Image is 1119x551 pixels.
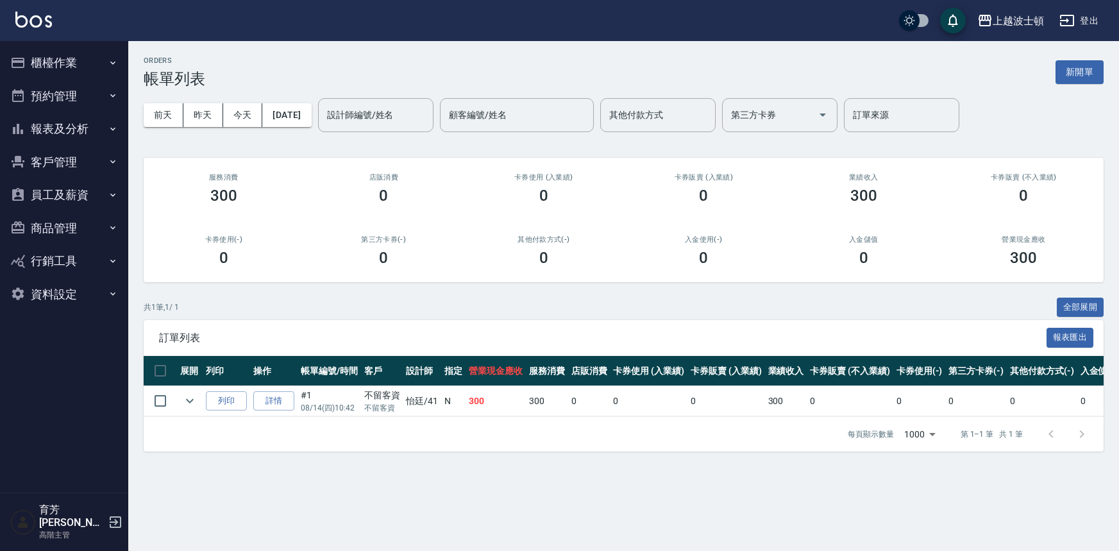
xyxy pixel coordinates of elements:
[699,187,708,205] h3: 0
[250,356,298,386] th: 操作
[687,356,765,386] th: 卡券販賣 (入業績)
[441,356,466,386] th: 指定
[539,249,548,267] h3: 0
[959,173,1089,182] h2: 卡券販賣 (不入業績)
[539,187,548,205] h3: 0
[159,173,289,182] h3: 服務消費
[859,249,868,267] h3: 0
[159,332,1047,344] span: 訂單列表
[799,235,929,244] h2: 入金儲值
[364,402,400,414] p: 不留客資
[479,173,609,182] h2: 卡券使用 (入業績)
[5,244,123,278] button: 行銷工具
[807,356,893,386] th: 卡券販賣 (不入業績)
[210,187,237,205] h3: 300
[526,356,568,386] th: 服務消費
[945,386,1007,416] td: 0
[206,391,247,411] button: 列印
[5,46,123,80] button: 櫃檯作業
[298,356,361,386] th: 帳單編號/時間
[144,103,183,127] button: 前天
[568,386,610,416] td: 0
[5,212,123,245] button: 商品管理
[466,386,526,416] td: 300
[639,173,769,182] h2: 卡券販賣 (入業績)
[993,13,1044,29] div: 上越波士頓
[253,391,294,411] a: 詳情
[144,70,205,88] h3: 帳單列表
[262,103,311,127] button: [DATE]
[940,8,966,33] button: save
[319,173,449,182] h2: 店販消費
[180,391,199,411] button: expand row
[526,386,568,416] td: 300
[765,356,807,386] th: 業績收入
[1056,60,1104,84] button: 新開單
[15,12,52,28] img: Logo
[203,356,250,386] th: 列印
[159,235,289,244] h2: 卡券使用(-)
[1054,9,1104,33] button: 登出
[945,356,1007,386] th: 第三方卡券(-)
[639,235,769,244] h2: 入金使用(-)
[1007,356,1077,386] th: 其他付款方式(-)
[893,386,946,416] td: 0
[959,235,1089,244] h2: 營業現金應收
[5,178,123,212] button: 員工及薪資
[177,356,203,386] th: 展開
[5,146,123,179] button: 客戶管理
[364,389,400,402] div: 不留客資
[379,249,388,267] h3: 0
[893,356,946,386] th: 卡券使用(-)
[466,356,526,386] th: 營業現金應收
[1057,298,1104,318] button: 全部展開
[223,103,263,127] button: 今天
[301,402,358,414] p: 08/14 (四) 10:42
[39,529,105,541] p: 高階主管
[1047,331,1094,343] a: 報表匯出
[610,356,687,386] th: 卡券使用 (入業績)
[799,173,929,182] h2: 業績收入
[441,386,466,416] td: N
[219,249,228,267] h3: 0
[699,249,708,267] h3: 0
[899,417,940,452] div: 1000
[5,80,123,113] button: 預約管理
[848,428,894,440] p: 每頁顯示數量
[479,235,609,244] h2: 其他付款方式(-)
[1007,386,1077,416] td: 0
[5,112,123,146] button: 報表及分析
[403,386,441,416] td: 怡廷 /41
[972,8,1049,34] button: 上越波士頓
[183,103,223,127] button: 昨天
[319,235,449,244] h2: 第三方卡券(-)
[610,386,687,416] td: 0
[298,386,361,416] td: #1
[807,386,893,416] td: 0
[1010,249,1037,267] h3: 300
[850,187,877,205] h3: 300
[361,356,403,386] th: 客戶
[687,386,765,416] td: 0
[39,504,105,529] h5: 育芳[PERSON_NAME]
[812,105,833,125] button: Open
[144,56,205,65] h2: ORDERS
[379,187,388,205] h3: 0
[1019,187,1028,205] h3: 0
[144,301,179,313] p: 共 1 筆, 1 / 1
[10,509,36,535] img: Person
[961,428,1023,440] p: 第 1–1 筆 共 1 筆
[5,278,123,311] button: 資料設定
[765,386,807,416] td: 300
[1047,328,1094,348] button: 報表匯出
[568,356,610,386] th: 店販消費
[403,356,441,386] th: 設計師
[1056,65,1104,78] a: 新開單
